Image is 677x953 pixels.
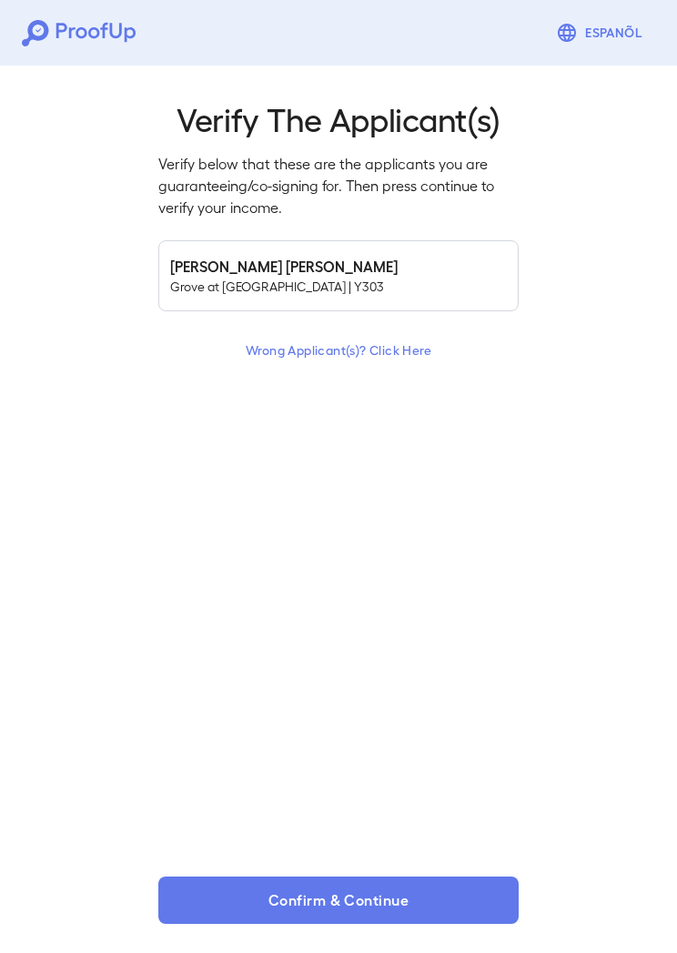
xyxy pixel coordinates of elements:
button: Espanõl [549,15,655,51]
button: Wrong Applicant(s)? Click Here [238,333,439,367]
p: Grove at [GEOGRAPHIC_DATA] | Y303 [170,278,507,296]
button: Confirm & Continue [158,877,519,924]
h2: Verify The Applicant(s) [158,98,519,138]
h6: [PERSON_NAME] [PERSON_NAME] [170,256,507,278]
p: Verify below that these are the applicants you are guaranteeing/co-signing for. Then press contin... [158,153,519,218]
